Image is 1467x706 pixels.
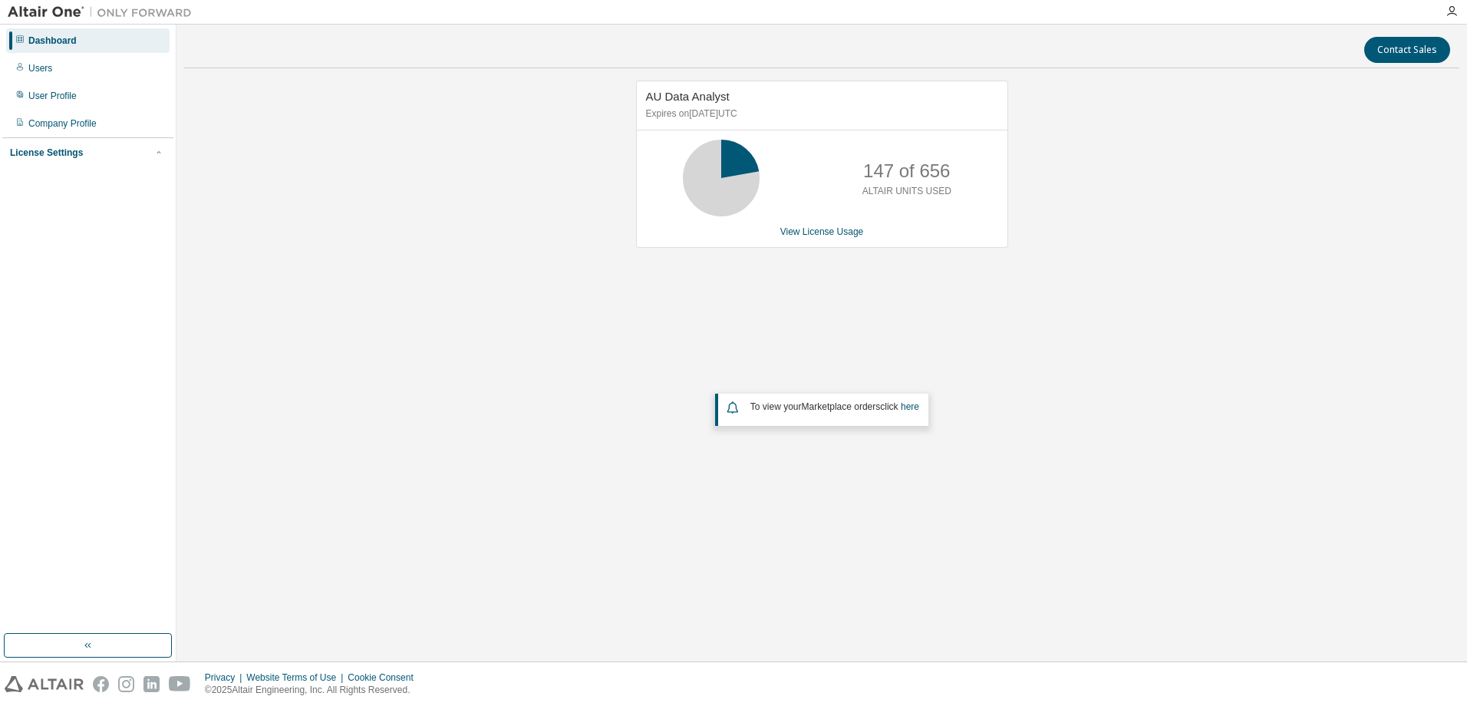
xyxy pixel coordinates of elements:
[8,5,199,20] img: Altair One
[348,671,422,684] div: Cookie Consent
[246,671,348,684] div: Website Terms of Use
[28,117,97,130] div: Company Profile
[862,185,951,198] p: ALTAIR UNITS USED
[28,62,52,74] div: Users
[802,401,881,412] em: Marketplace orders
[901,401,919,412] a: here
[205,671,246,684] div: Privacy
[28,35,77,47] div: Dashboard
[143,676,160,692] img: linkedin.svg
[780,226,864,237] a: View License Usage
[205,684,423,697] p: © 2025 Altair Engineering, Inc. All Rights Reserved.
[28,90,77,102] div: User Profile
[5,676,84,692] img: altair_logo.svg
[169,676,191,692] img: youtube.svg
[863,158,950,184] p: 147 of 656
[646,90,730,103] span: AU Data Analyst
[1364,37,1450,63] button: Contact Sales
[10,147,83,159] div: License Settings
[750,401,919,412] span: To view your click
[646,107,994,120] p: Expires on [DATE] UTC
[93,676,109,692] img: facebook.svg
[118,676,134,692] img: instagram.svg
